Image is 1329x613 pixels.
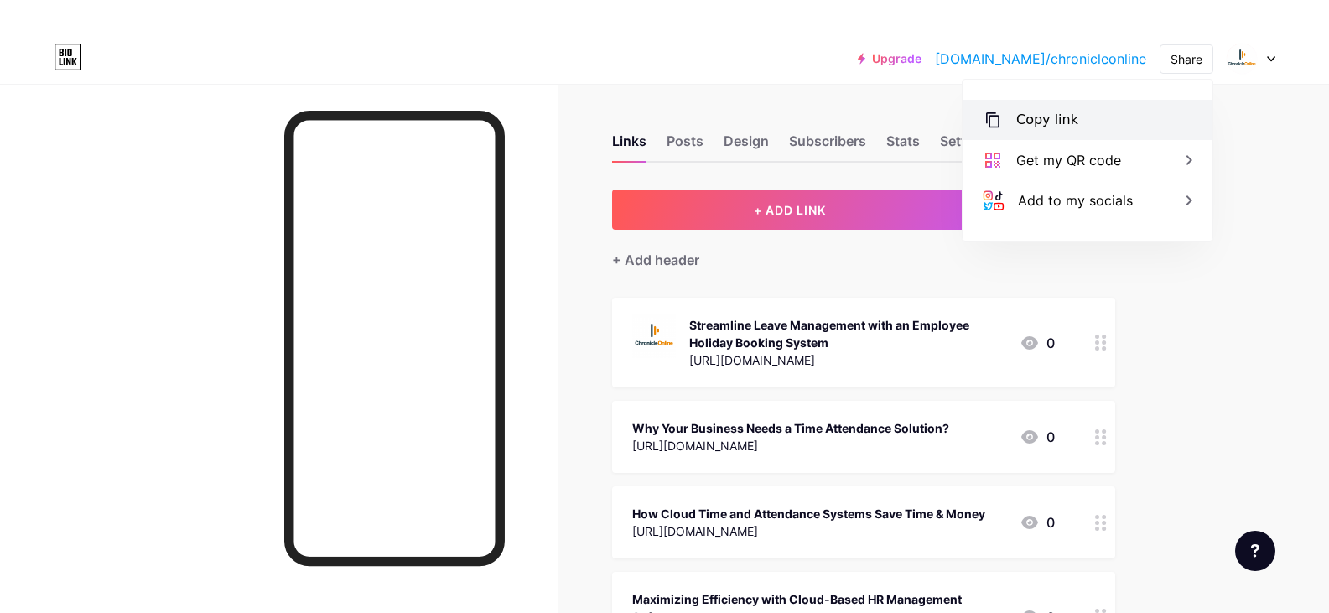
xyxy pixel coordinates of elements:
[689,351,1006,369] div: [URL][DOMAIN_NAME]
[632,419,949,437] div: Why Your Business Needs a Time Attendance Solution?
[632,522,985,540] div: [URL][DOMAIN_NAME]
[1171,50,1202,68] div: Share
[1020,333,1055,353] div: 0
[1020,427,1055,447] div: 0
[632,437,949,455] div: [URL][DOMAIN_NAME]
[858,52,921,65] a: Upgrade
[612,131,646,161] div: Links
[789,131,866,161] div: Subscribers
[1016,150,1121,170] div: Get my QR code
[612,250,699,270] div: + Add header
[935,49,1146,69] a: [DOMAIN_NAME]/chronicleonline
[667,131,703,161] div: Posts
[1226,43,1258,75] img: chronicleonline
[1018,190,1133,210] div: Add to my socials
[940,131,994,161] div: Settings
[1020,512,1055,532] div: 0
[1016,110,1078,130] div: Copy link
[886,131,920,161] div: Stats
[632,505,985,522] div: How Cloud Time and Attendance Systems Save Time & Money
[754,203,826,217] span: + ADD LINK
[724,131,769,161] div: Design
[632,314,676,358] img: Streamline Leave Management with an Employee Holiday Booking System
[612,190,968,230] button: + ADD LINK
[689,316,1006,351] div: Streamline Leave Management with an Employee Holiday Booking System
